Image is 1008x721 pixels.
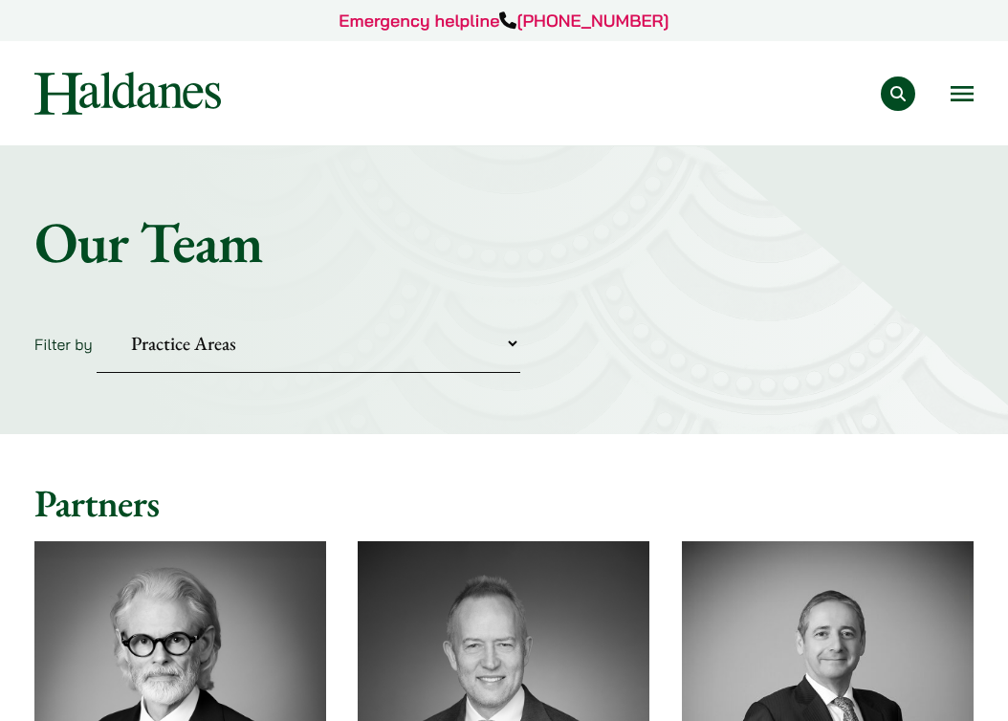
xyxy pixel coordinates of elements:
button: Search [881,76,915,111]
a: Emergency helpline[PHONE_NUMBER] [339,10,668,32]
h1: Our Team [34,208,974,276]
h2: Partners [34,480,974,526]
button: Open menu [951,86,974,101]
label: Filter by [34,335,93,354]
img: Logo of Haldanes [34,72,221,115]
